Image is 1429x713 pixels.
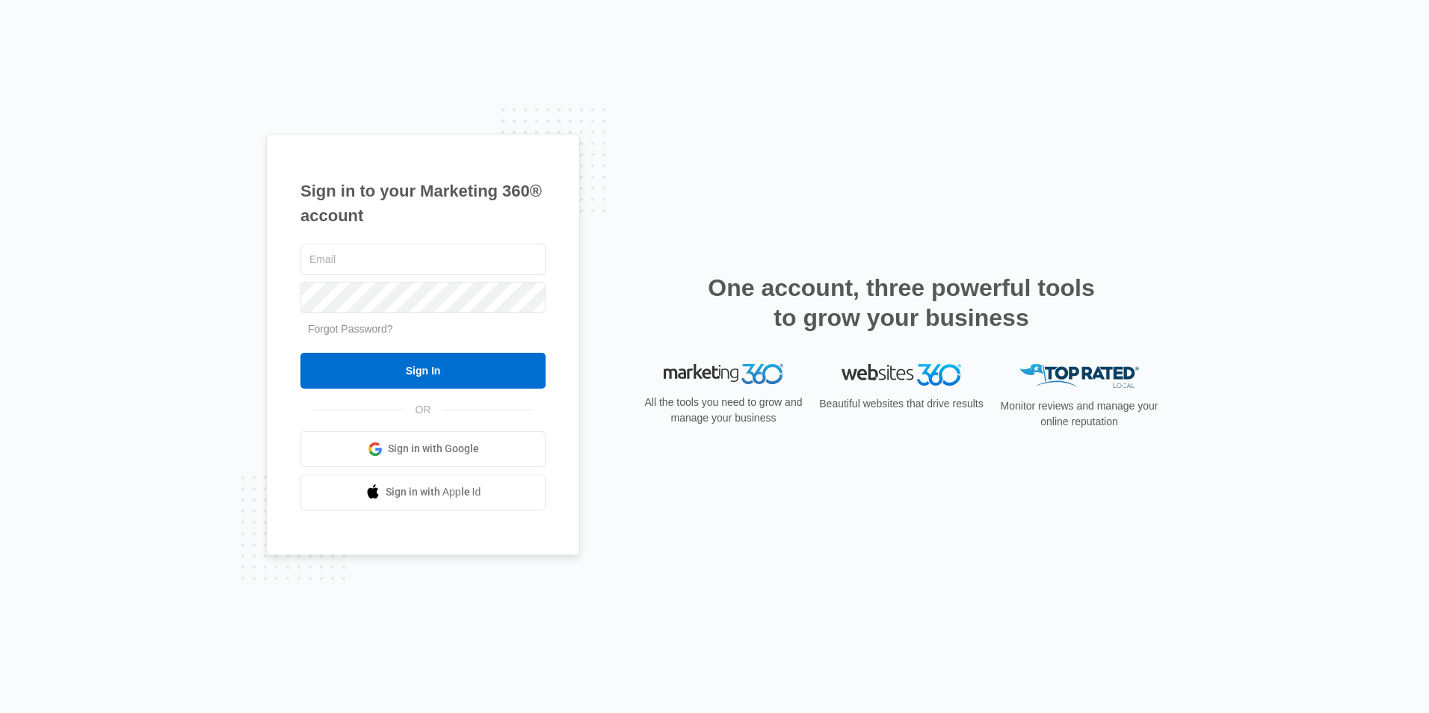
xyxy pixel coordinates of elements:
[308,323,393,335] a: Forgot Password?
[388,441,479,457] span: Sign in with Google
[842,364,961,386] img: Websites 360
[996,398,1163,430] p: Monitor reviews and manage your online reputation
[300,353,546,389] input: Sign In
[818,396,985,412] p: Beautiful websites that drive results
[703,273,1099,333] h2: One account, three powerful tools to grow your business
[664,364,783,385] img: Marketing 360
[300,431,546,467] a: Sign in with Google
[386,484,481,500] span: Sign in with Apple Id
[300,244,546,275] input: Email
[300,179,546,228] h1: Sign in to your Marketing 360® account
[405,402,442,418] span: OR
[1019,364,1139,389] img: Top Rated Local
[300,475,546,510] a: Sign in with Apple Id
[640,395,807,426] p: All the tools you need to grow and manage your business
